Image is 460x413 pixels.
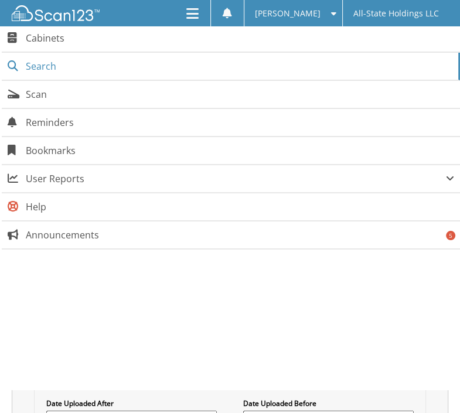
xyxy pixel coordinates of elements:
[46,398,217,408] label: Date Uploaded After
[2,221,460,249] a: Announcements 5
[26,32,454,45] span: Cabinets
[243,398,414,408] label: Date Uploaded Before
[2,109,460,136] a: Reminders
[446,231,455,240] div: 5
[2,25,460,52] a: Cabinets
[26,116,454,129] span: Reminders
[2,53,460,80] a: Search
[255,10,321,17] span: [PERSON_NAME]
[2,137,460,165] a: Bookmarks
[26,88,454,101] span: Scan
[12,5,100,21] img: scan123-logo-white.svg
[353,10,439,17] span: All-State Holdings LLC
[26,200,454,213] span: Help
[2,193,460,221] a: Help
[26,144,454,157] span: Bookmarks
[26,60,452,73] span: Search
[401,357,460,413] iframe: Chat Widget
[26,228,454,241] span: Announcements
[2,81,460,108] a: Scan
[26,172,446,185] span: User Reports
